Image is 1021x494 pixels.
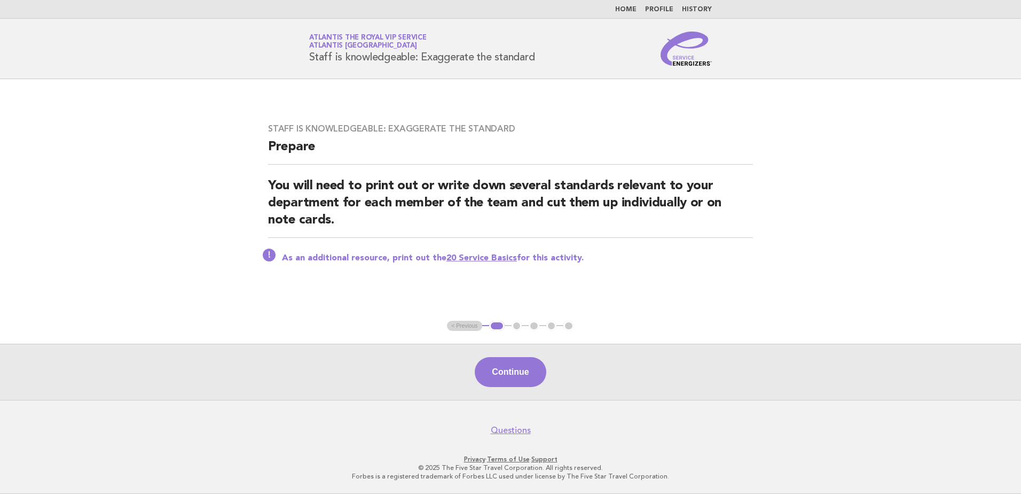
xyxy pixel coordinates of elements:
[184,464,837,472] p: © 2025 The Five Star Travel Corporation. All rights reserved.
[184,455,837,464] p: · ·
[682,6,712,13] a: History
[491,425,531,436] a: Questions
[489,321,505,331] button: 1
[446,254,517,263] a: 20 Service Basics
[615,6,637,13] a: Home
[309,34,427,49] a: Atlantis the Royal VIP ServiceAtlantis [GEOGRAPHIC_DATA]
[282,253,753,264] p: As an additional resource, print out the for this activity.
[309,35,535,63] h1: Staff is knowledgeable: Exaggerate the standard
[661,32,712,66] img: Service Energizers
[531,456,557,463] a: Support
[309,43,417,50] span: Atlantis [GEOGRAPHIC_DATA]
[268,177,753,238] h2: You will need to print out or write down several standards relevant to your department for each m...
[464,456,485,463] a: Privacy
[268,124,753,134] h3: Staff is knowledgeable: Exaggerate the standard
[184,472,837,481] p: Forbes is a registered trademark of Forbes LLC used under license by The Five Star Travel Corpora...
[487,456,530,463] a: Terms of Use
[268,138,753,165] h2: Prepare
[645,6,673,13] a: Profile
[475,357,546,387] button: Continue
